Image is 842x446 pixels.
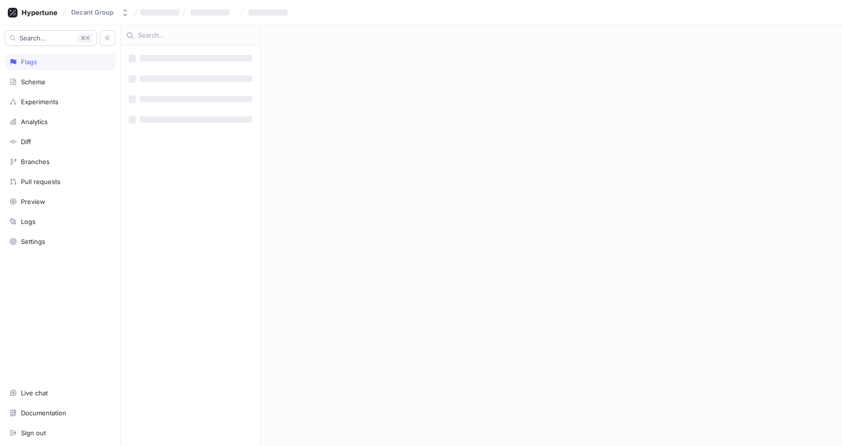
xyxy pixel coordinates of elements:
button: Decant Group [67,4,133,20]
div: Branches [21,158,50,166]
div: Settings [21,238,45,245]
span: ‌ [129,75,136,83]
div: Experiments [21,98,58,106]
span: ‌ [191,9,230,16]
span: ‌ [249,9,287,16]
span: ‌ [129,95,136,103]
span: ‌ [140,116,252,123]
span: ‌ [140,75,252,82]
span: ‌ [140,96,252,102]
span: ‌ [140,9,179,16]
div: Flags [21,58,37,66]
div: Preview [21,198,45,205]
a: Documentation [5,405,115,421]
input: Search... [138,31,255,40]
div: Documentation [21,409,66,417]
div: Live chat [21,389,48,397]
span: ‌ [129,116,136,124]
span: ‌ [140,55,252,61]
div: Decant Group [71,8,114,17]
div: K [77,33,93,43]
div: Diff [21,138,31,146]
div: Sign out [21,429,46,437]
div: Analytics [21,118,48,126]
button: Search...K [5,30,97,46]
span: ‌ [129,55,136,62]
span: Search... [19,35,46,41]
div: Logs [21,218,36,225]
div: Pull requests [21,178,60,186]
button: ‌ [187,4,237,20]
div: Schema [21,78,45,86]
button: ‌ [245,4,295,20]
